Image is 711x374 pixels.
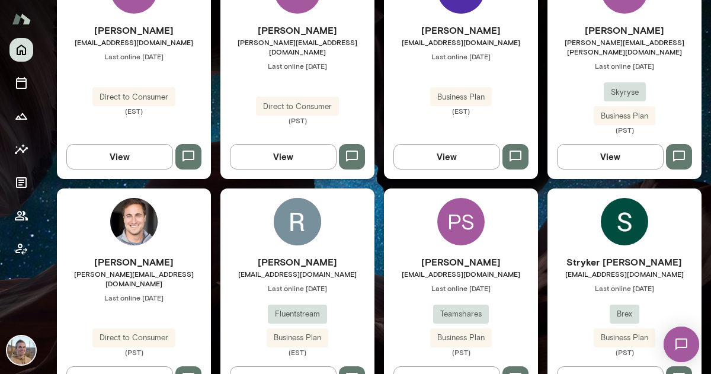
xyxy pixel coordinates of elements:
span: [EMAIL_ADDRESS][DOMAIN_NAME] [57,37,211,47]
h6: [PERSON_NAME] [57,255,211,269]
span: (PST) [547,125,702,135]
button: View [393,144,500,169]
button: Growth Plan [9,104,33,128]
img: Taylor Umphreys [110,198,158,245]
span: Last online [DATE] [547,283,702,293]
span: Last online [DATE] [384,283,538,293]
span: (EST) [384,106,538,116]
span: Business Plan [430,91,492,103]
span: [PERSON_NAME][EMAIL_ADDRESS][DOMAIN_NAME] [220,37,374,56]
span: (EST) [220,347,374,357]
span: Business Plan [594,332,655,344]
span: Last online [DATE] [57,52,211,61]
span: (EST) [57,106,211,116]
span: Teamshares [433,308,489,320]
span: (PST) [547,347,702,357]
button: Insights [9,138,33,161]
span: Last online [DATE] [547,61,702,71]
span: [PERSON_NAME][EMAIL_ADDRESS][PERSON_NAME][DOMAIN_NAME] [547,37,702,56]
h6: [PERSON_NAME] [220,255,374,269]
span: Direct to Consumer [92,332,175,344]
img: Mento [12,8,31,30]
h6: [PERSON_NAME] [220,23,374,37]
button: Documents [9,171,33,194]
span: Skyryse [604,87,646,98]
h6: [PERSON_NAME] [57,23,211,37]
span: [EMAIL_ADDRESS][DOMAIN_NAME] [384,269,538,279]
h6: [PERSON_NAME] [547,23,702,37]
span: Direct to Consumer [256,101,339,113]
button: View [557,144,664,169]
span: [EMAIL_ADDRESS][DOMAIN_NAME] [384,37,538,47]
h6: [PERSON_NAME] [384,23,538,37]
button: Members [9,204,33,228]
button: View [230,144,337,169]
span: Direct to Consumer [92,91,175,103]
span: [EMAIL_ADDRESS][DOMAIN_NAME] [220,269,374,279]
span: Last online [DATE] [57,293,211,302]
button: Client app [9,237,33,261]
button: Sessions [9,71,33,95]
span: Business Plan [594,110,655,122]
span: (PST) [220,116,374,125]
span: [PERSON_NAME][EMAIL_ADDRESS][DOMAIN_NAME] [57,269,211,288]
span: Last online [DATE] [384,52,538,61]
span: Business Plan [267,332,328,344]
button: Home [9,38,33,62]
div: PS [437,198,485,245]
h6: [PERSON_NAME] [384,255,538,269]
span: Last online [DATE] [220,61,374,71]
h6: Stryker [PERSON_NAME] [547,255,702,269]
img: Rob Katzer [274,198,321,245]
span: Fluentstream [268,308,327,320]
span: (PST) [384,347,538,357]
img: Adam Griffin [7,336,36,365]
span: [EMAIL_ADDRESS][DOMAIN_NAME] [547,269,702,279]
img: Stryker Mott [601,198,648,245]
span: Business Plan [430,332,492,344]
button: View [66,144,173,169]
span: (PST) [57,347,211,357]
span: Last online [DATE] [220,283,374,293]
span: Brex [610,308,639,320]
